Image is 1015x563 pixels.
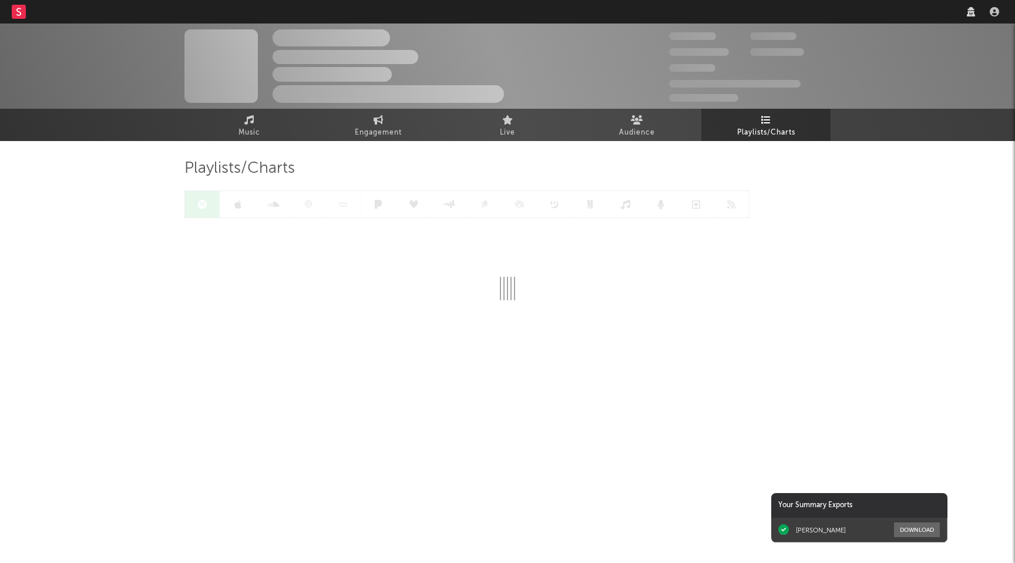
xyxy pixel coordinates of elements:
[669,32,716,40] span: 300,000
[314,109,443,141] a: Engagement
[669,48,729,56] span: 50,000,000
[443,109,572,141] a: Live
[701,109,831,141] a: Playlists/Charts
[500,126,515,140] span: Live
[669,64,715,72] span: 100,000
[619,126,655,140] span: Audience
[355,126,402,140] span: Engagement
[184,162,295,176] span: Playlists/Charts
[750,32,796,40] span: 100,000
[184,109,314,141] a: Music
[796,526,846,534] div: [PERSON_NAME]
[669,80,801,88] span: 50,000,000 Monthly Listeners
[894,522,940,537] button: Download
[238,126,260,140] span: Music
[771,493,947,518] div: Your Summary Exports
[669,94,738,102] span: Jump Score: 85.0
[737,126,795,140] span: Playlists/Charts
[750,48,804,56] span: 1,000,000
[572,109,701,141] a: Audience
